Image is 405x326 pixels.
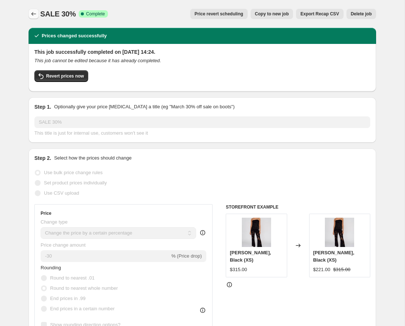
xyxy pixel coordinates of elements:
[313,250,355,263] span: [PERSON_NAME], Black (XS)
[230,266,247,273] div: $315.00
[44,170,102,175] span: Use bulk price change rules
[50,306,115,311] span: End prices in a certain number
[41,250,170,262] input: -15
[300,11,339,17] span: Export Recap CSV
[171,253,202,259] span: % (Price drop)
[296,9,343,19] button: Export Recap CSV
[242,218,271,247] img: DSC00325_80x.jpg
[46,73,84,79] span: Revert prices now
[195,11,243,17] span: Price revert scheduling
[50,275,94,281] span: Round to nearest .01
[199,229,206,236] div: help
[41,219,68,225] span: Change type
[41,242,86,248] span: Price change amount
[313,266,330,273] div: $221.00
[41,210,51,216] h3: Price
[50,296,86,301] span: End prices in .99
[41,265,61,270] span: Rounding
[190,9,248,19] button: Price revert scheduling
[333,266,350,273] strike: $315.00
[34,154,51,162] h2: Step 2.
[226,204,370,210] h6: STOREFRONT EXAMPLE
[346,9,376,19] button: Delete job
[29,9,39,19] button: Price change jobs
[42,32,107,40] h2: Prices changed successfully
[325,218,354,247] img: DSC00325_80x.jpg
[44,180,107,186] span: Set product prices individually
[34,48,370,56] h2: This job successfully completed on [DATE] 14:24.
[230,250,271,263] span: [PERSON_NAME], Black (XS)
[34,116,370,128] input: 30% off holiday sale
[86,11,105,17] span: Complete
[34,103,51,110] h2: Step 1.
[50,285,118,291] span: Round to nearest whole number
[34,70,88,82] button: Revert prices now
[251,9,293,19] button: Copy to new job
[54,154,132,162] p: Select how the prices should change
[44,190,79,196] span: Use CSV upload
[255,11,289,17] span: Copy to new job
[34,58,161,63] i: This job cannot be edited because it has already completed.
[34,130,148,136] span: This title is just for internal use, customers won't see it
[40,10,76,18] span: SALE 30%
[54,103,235,110] p: Optionally give your price [MEDICAL_DATA] a title (eg "March 30% off sale on boots")
[351,11,372,17] span: Delete job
